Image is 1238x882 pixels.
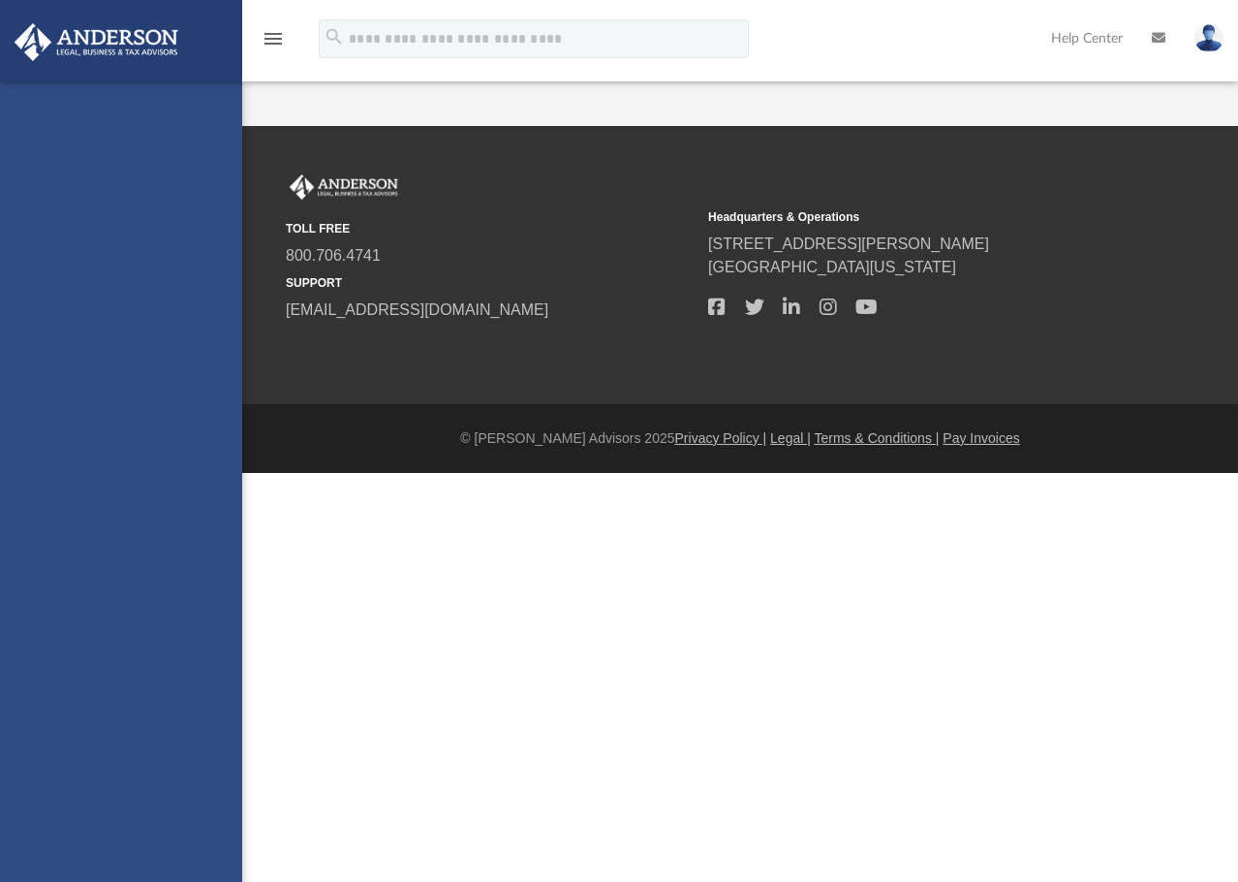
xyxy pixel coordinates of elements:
div: © [PERSON_NAME] Advisors 2025 [242,428,1238,449]
a: Privacy Policy | [675,430,767,446]
a: 800.706.4741 [286,247,381,264]
img: Anderson Advisors Platinum Portal [9,23,184,61]
a: [GEOGRAPHIC_DATA][US_STATE] [708,259,956,275]
i: search [324,26,345,47]
img: Anderson Advisors Platinum Portal [286,174,402,200]
a: [EMAIL_ADDRESS][DOMAIN_NAME] [286,301,548,318]
a: Pay Invoices [943,430,1019,446]
a: Legal | [770,430,811,446]
img: User Pic [1194,24,1223,52]
small: Headquarters & Operations [708,208,1117,226]
small: TOLL FREE [286,220,695,237]
a: Terms & Conditions | [815,430,940,446]
small: SUPPORT [286,274,695,292]
a: menu [262,37,285,50]
a: [STREET_ADDRESS][PERSON_NAME] [708,236,989,252]
i: menu [262,27,285,50]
